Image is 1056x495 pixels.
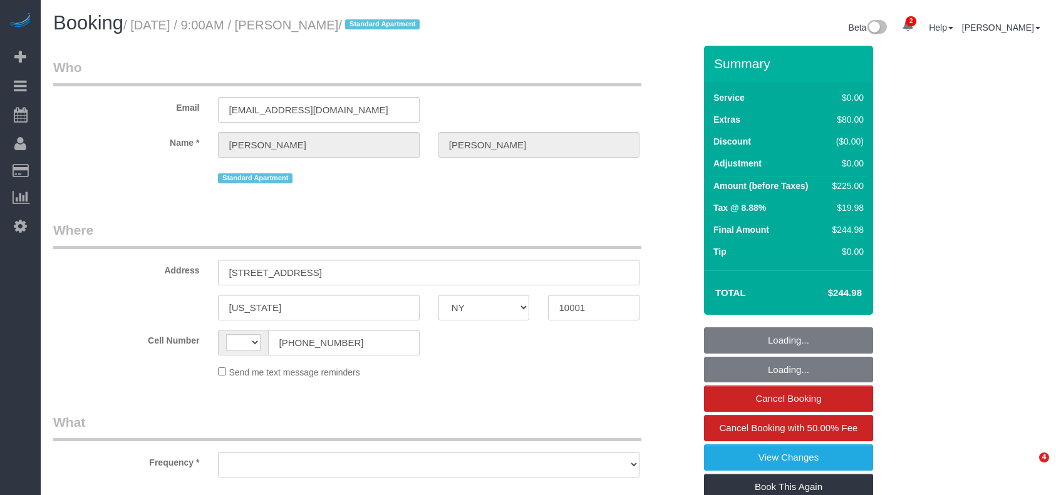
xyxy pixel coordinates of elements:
div: $0.00 [827,91,864,104]
div: $225.00 [827,180,864,192]
a: Cancel Booking [704,385,873,412]
div: ($0.00) [827,135,864,148]
img: New interface [866,20,887,36]
label: Tax @ 8.88% [713,202,766,214]
legend: What [53,413,641,441]
a: [PERSON_NAME] [962,23,1040,33]
img: Automaid Logo [8,13,33,30]
label: Name * [44,132,209,149]
label: Final Amount [713,223,769,236]
span: Cancel Booking with 50.00% Fee [720,422,858,433]
label: Frequency * [44,452,209,469]
a: 2 [896,13,920,40]
label: Tip [713,245,727,258]
input: City [218,295,419,320]
small: / [DATE] / 9:00AM / [PERSON_NAME] [123,18,423,32]
input: First Name [218,132,419,158]
div: $244.98 [827,223,864,236]
div: $80.00 [827,113,864,126]
div: $0.00 [827,157,864,170]
label: Amount (before Taxes) [713,180,808,192]
label: Adjustment [713,157,762,170]
span: Send me text message reminders [229,367,360,377]
input: Cell Number [268,330,419,355]
div: $19.98 [827,202,864,214]
iframe: Intercom live chat [1013,452,1043,482]
h3: Summary [714,56,867,71]
legend: Where [53,221,641,249]
legend: Who [53,58,641,86]
h4: $244.98 [790,288,862,299]
span: 4 [1039,452,1049,462]
label: Service [713,91,745,104]
label: Address [44,260,209,277]
a: View Changes [704,444,873,471]
span: Booking [53,12,123,34]
input: Zip Code [548,295,639,320]
strong: Total [715,287,746,298]
a: Cancel Booking with 50.00% Fee [704,415,873,441]
input: Last Name [438,132,639,158]
label: Cell Number [44,330,209,347]
label: Email [44,97,209,114]
span: Standard Apartment [218,173,292,183]
div: $0.00 [827,245,864,258]
a: Beta [849,23,888,33]
a: Help [929,23,953,33]
span: Standard Apartment [345,19,420,29]
span: / [338,18,423,32]
input: Email [218,97,419,123]
span: 2 [906,16,916,26]
label: Extras [713,113,740,126]
label: Discount [713,135,751,148]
